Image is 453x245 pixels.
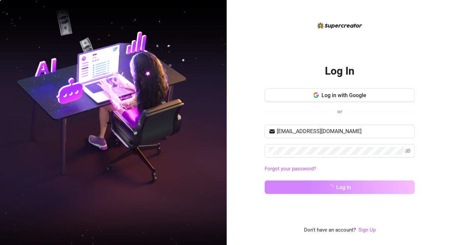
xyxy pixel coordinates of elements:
[358,226,376,234] a: Sign Up
[265,88,415,102] button: Log in with Google
[317,23,362,29] img: logo-BBDzfeDw.svg
[265,180,415,194] button: Log in
[405,148,411,154] span: eye-invisible
[322,92,366,98] span: Log in with Google
[337,109,342,115] span: or
[328,184,334,190] span: loading
[304,226,356,234] span: Don't have an account?
[277,127,411,135] input: Your email
[325,64,354,78] h2: Log In
[336,184,351,191] span: Log in
[265,165,415,173] a: Forgot your password?
[265,166,316,172] a: Forgot your password?
[358,227,376,233] a: Sign Up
